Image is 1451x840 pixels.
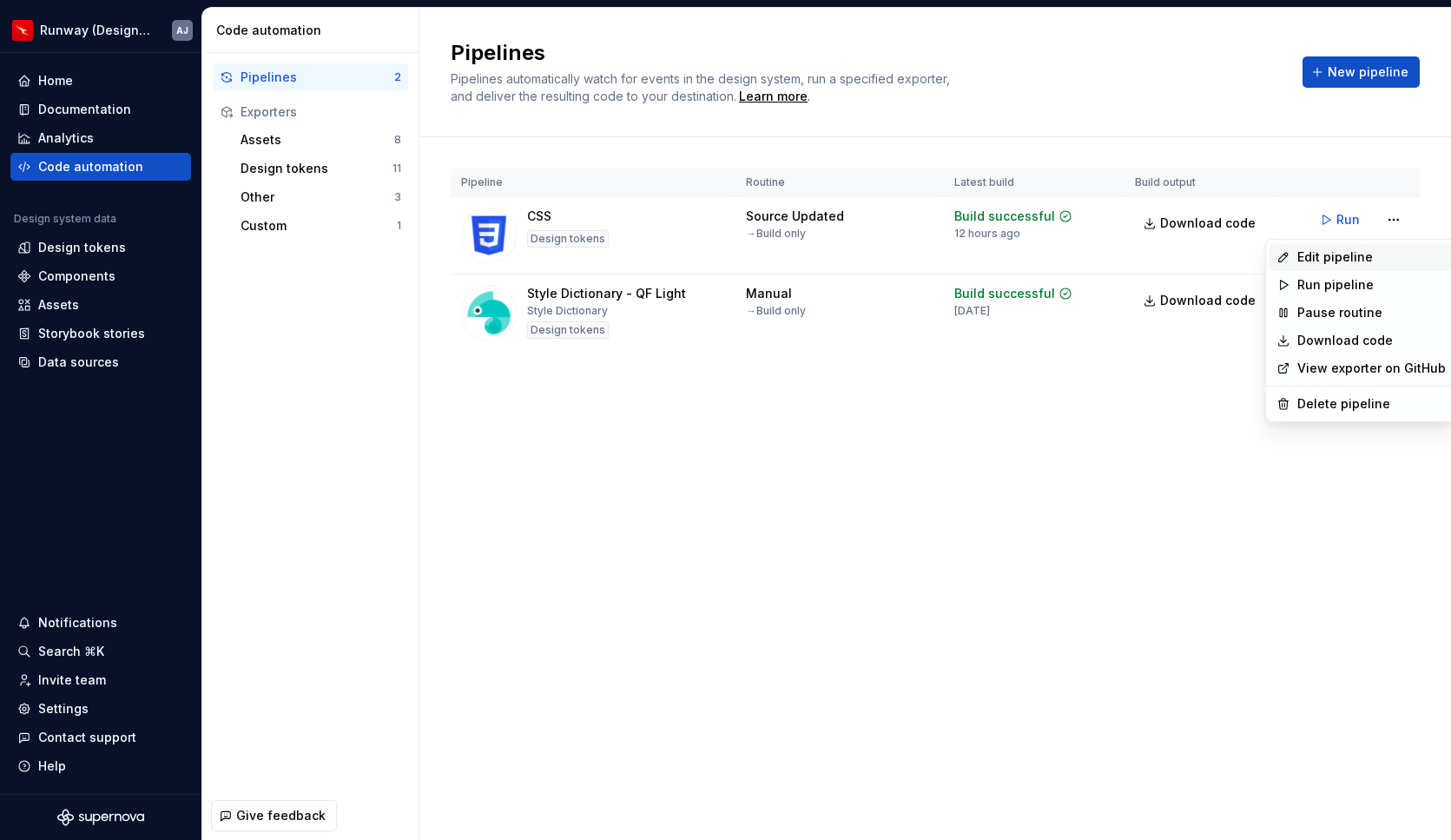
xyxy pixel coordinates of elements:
[1297,395,1446,413] div: Delete pipeline
[1297,304,1446,321] div: Pause routine
[1297,332,1446,349] a: Download code
[1297,276,1446,294] div: Run pipeline
[1297,360,1446,377] a: View exporter on GitHub
[1297,248,1446,266] div: Edit pipeline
